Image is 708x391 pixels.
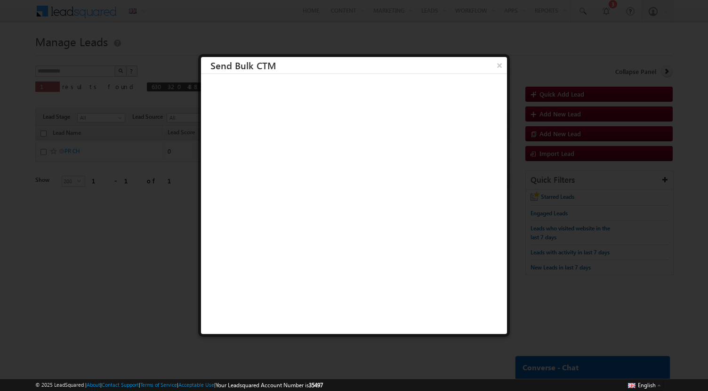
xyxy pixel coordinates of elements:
[102,382,139,388] a: Contact Support
[638,382,656,389] span: English
[626,379,663,391] button: English
[35,381,323,390] span: © 2025 LeadSquared | | | | |
[140,382,177,388] a: Terms of Service
[178,382,214,388] a: Acceptable Use
[87,382,100,388] a: About
[210,57,507,73] h3: Send Bulk CTM
[216,382,323,389] span: Your Leadsquared Account Number is
[492,57,507,73] button: ×
[309,382,323,389] span: 35497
